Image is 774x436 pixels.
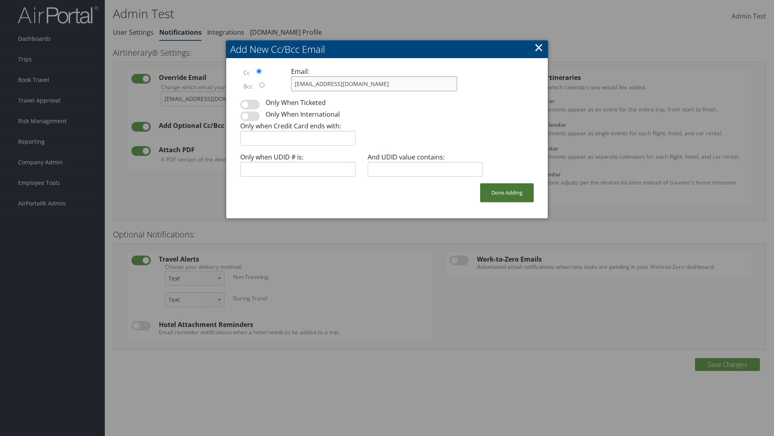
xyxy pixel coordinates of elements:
[260,109,540,119] div: Only When International
[362,152,489,183] div: And UDID value contains:
[234,152,362,183] div: Only when UDID # is:
[285,67,463,98] div: Email:
[243,82,253,90] label: Bcc
[226,40,548,58] h2: Add New Cc/Bcc Email
[534,39,543,55] a: ×
[243,69,250,77] label: Cc
[234,121,362,152] div: Only when Credit Card ends with:
[260,98,540,107] div: Only When Ticketed
[480,183,534,202] button: Done Adding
